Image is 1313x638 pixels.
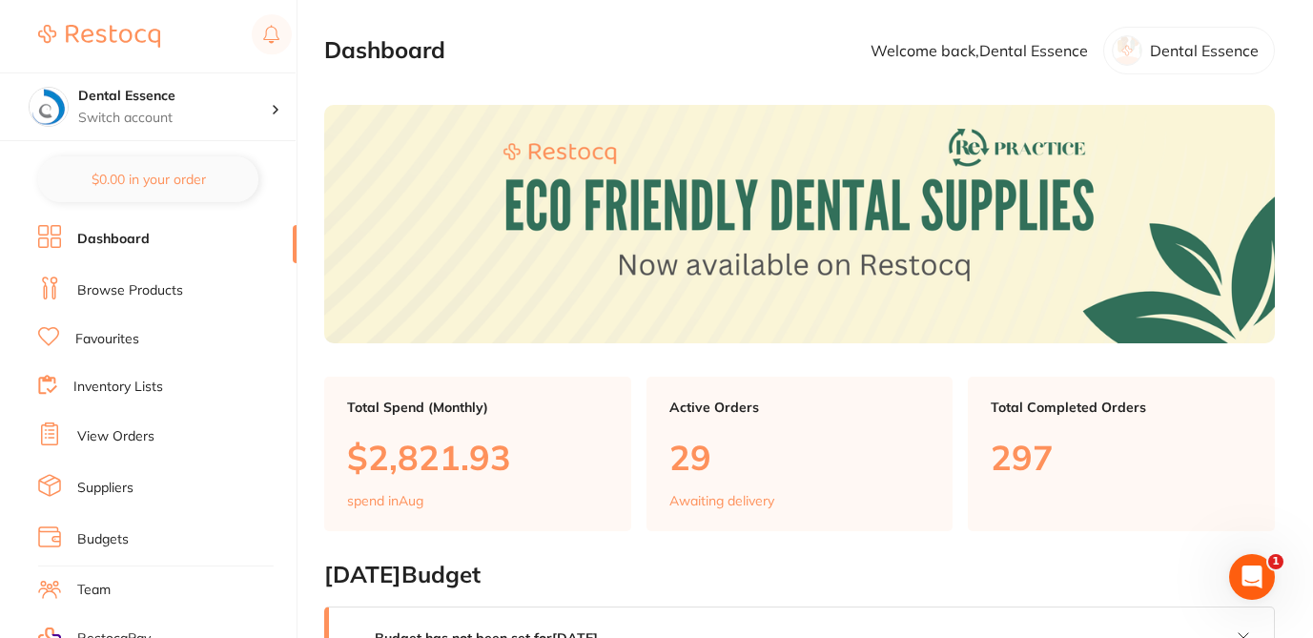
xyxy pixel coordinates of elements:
[669,493,774,508] p: Awaiting delivery
[78,109,271,128] p: Switch account
[347,400,608,415] p: Total Spend (Monthly)
[75,330,139,349] a: Favourites
[324,562,1275,588] h2: [DATE] Budget
[991,400,1252,415] p: Total Completed Orders
[73,378,163,397] a: Inventory Lists
[38,156,258,202] button: $0.00 in your order
[30,88,68,126] img: Dental Essence
[991,438,1252,477] p: 297
[38,14,160,58] a: Restocq Logo
[669,438,931,477] p: 29
[324,377,631,531] a: Total Spend (Monthly)$2,821.93spend inAug
[871,42,1088,59] p: Welcome back, Dental Essence
[77,281,183,300] a: Browse Products
[324,105,1275,342] img: Dashboard
[1268,554,1283,569] span: 1
[77,427,154,446] a: View Orders
[77,230,150,249] a: Dashboard
[646,377,954,531] a: Active Orders29Awaiting delivery
[968,377,1275,531] a: Total Completed Orders297
[38,25,160,48] img: Restocq Logo
[347,438,608,477] p: $2,821.93
[669,400,931,415] p: Active Orders
[77,581,111,600] a: Team
[77,530,129,549] a: Budgets
[1150,42,1259,59] p: Dental Essence
[78,87,271,106] h4: Dental Essence
[1229,554,1275,600] iframe: Intercom live chat
[347,493,423,508] p: spend in Aug
[77,479,133,498] a: Suppliers
[324,37,445,64] h2: Dashboard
